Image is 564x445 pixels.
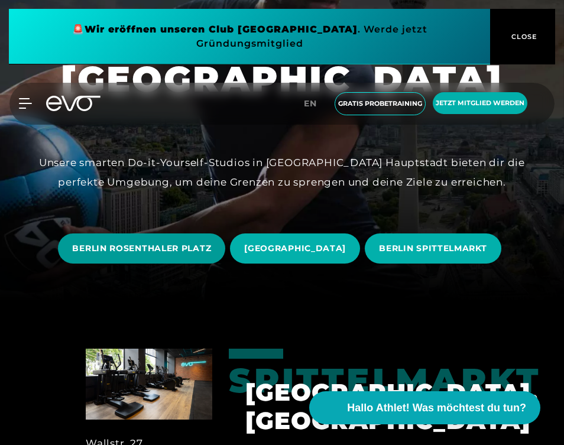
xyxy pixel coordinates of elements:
[304,98,317,109] span: en
[58,225,230,272] a: BERLIN ROSENTHALER PLATZ
[347,400,526,416] span: Hallo Athlet! Was möchtest du tun?
[86,349,212,420] img: Berlin, Spittelmarkt
[338,99,422,109] span: Gratis Probetraining
[230,225,365,272] a: [GEOGRAPHIC_DATA]
[331,92,429,115] a: Gratis Probetraining
[72,242,211,255] span: BERLIN ROSENTHALER PLATZ
[436,98,524,108] span: Jetzt Mitglied werden
[304,97,324,111] a: en
[508,31,537,42] span: CLOSE
[365,225,505,272] a: BERLIN SPITTELMARKT
[490,9,555,64] button: CLOSE
[429,92,531,115] a: Jetzt Mitglied werden
[309,391,540,424] button: Hallo Athlet! Was möchtest du tun?
[379,242,487,255] span: BERLIN SPITTELMARKT
[245,378,478,435] h2: [GEOGRAPHIC_DATA], [GEOGRAPHIC_DATA]
[16,153,548,191] div: Unsere smarten Do-it-Yourself-Studios in [GEOGRAPHIC_DATA] Hauptstadt bieten dir die perfekte Umg...
[244,242,346,255] span: [GEOGRAPHIC_DATA]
